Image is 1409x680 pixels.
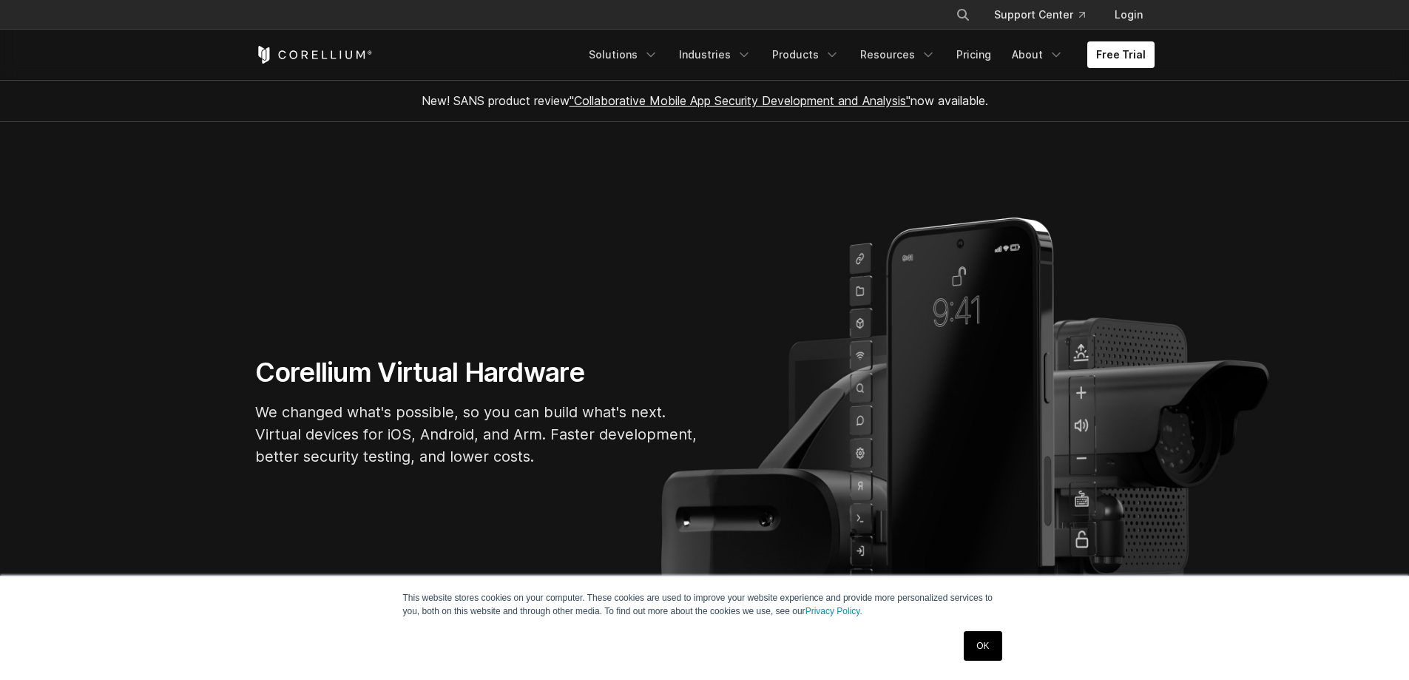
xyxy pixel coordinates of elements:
a: Pricing [947,41,1000,68]
p: We changed what's possible, so you can build what's next. Virtual devices for iOS, Android, and A... [255,401,699,468]
a: Products [763,41,848,68]
a: Privacy Policy. [805,606,862,616]
p: This website stores cookies on your computer. These cookies are used to improve your website expe... [403,591,1007,618]
button: Search [950,1,976,28]
a: Industries [670,41,760,68]
a: "Collaborative Mobile App Security Development and Analysis" [570,93,910,108]
a: Support Center [982,1,1097,28]
a: OK [964,631,1001,661]
a: Corellium Home [255,46,373,64]
h1: Corellium Virtual Hardware [255,356,699,389]
a: About [1003,41,1072,68]
div: Navigation Menu [938,1,1155,28]
a: Resources [851,41,945,68]
div: Navigation Menu [580,41,1155,68]
span: New! SANS product review now available. [422,93,988,108]
a: Free Trial [1087,41,1155,68]
a: Solutions [580,41,667,68]
a: Login [1103,1,1155,28]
